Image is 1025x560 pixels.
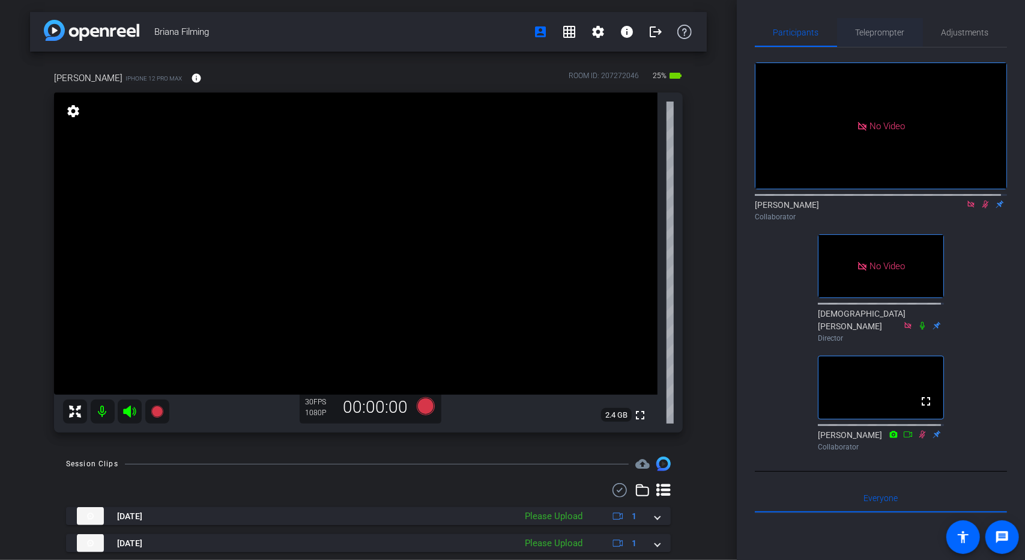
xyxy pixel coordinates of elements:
[773,28,819,37] span: Participants
[44,20,139,41] img: app-logo
[569,70,639,88] div: ROOM ID: 207272046
[755,212,1007,222] div: Collaborator
[66,534,671,552] mat-expansion-panel-header: thumb-nail[DATE]Please Upload1
[632,537,636,550] span: 1
[633,408,647,422] mat-icon: fullscreen
[66,458,118,470] div: Session Clips
[620,25,634,39] mat-icon: info
[125,74,182,83] span: iPhone 12 Pro Max
[869,120,905,131] span: No Video
[66,507,671,525] mat-expansion-panel-header: thumb-nail[DATE]Please Upload1
[656,457,671,471] img: Session clips
[191,73,202,84] mat-icon: info
[306,408,336,418] div: 1080P
[651,66,668,85] span: 25%
[632,510,636,523] span: 1
[635,457,650,471] mat-icon: cloud_upload
[755,199,1007,222] div: [PERSON_NAME]
[649,25,663,39] mat-icon: logout
[864,494,898,502] span: Everyone
[314,398,327,406] span: FPS
[668,68,683,83] mat-icon: battery_std
[519,537,588,550] div: Please Upload
[942,28,989,37] span: Adjustments
[65,104,82,118] mat-icon: settings
[336,397,416,418] div: 00:00:00
[956,530,970,544] mat-icon: accessibility
[818,429,944,452] div: [PERSON_NAME]
[519,510,588,523] div: Please Upload
[306,397,336,407] div: 30
[635,457,650,471] span: Destinations for your clips
[869,261,905,272] span: No Video
[77,534,104,552] img: thumb-nail
[591,25,605,39] mat-icon: settings
[117,510,142,523] span: [DATE]
[77,507,104,525] img: thumb-nail
[533,25,548,39] mat-icon: account_box
[919,394,933,409] mat-icon: fullscreen
[818,308,944,344] div: [DEMOGRAPHIC_DATA][PERSON_NAME]
[856,28,905,37] span: Teleprompter
[117,537,142,550] span: [DATE]
[562,25,576,39] mat-icon: grid_on
[995,530,1009,544] mat-icon: message
[601,408,632,422] span: 2.4 GB
[818,442,944,452] div: Collaborator
[54,72,122,85] span: [PERSON_NAME]
[154,20,526,44] span: Briana Filming
[818,333,944,344] div: Director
